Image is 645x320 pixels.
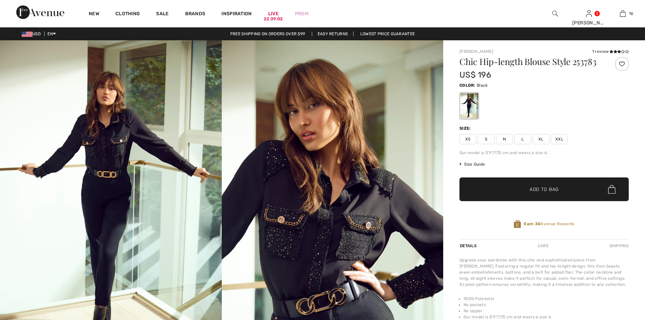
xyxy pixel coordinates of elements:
div: 22:39:02 [264,16,283,22]
a: [PERSON_NAME] [459,49,493,54]
img: Avenue Rewards [514,219,521,229]
div: Our model is 5'9"/175 cm and wears a size 6. [459,150,629,156]
img: My Bag [620,9,626,18]
img: US Dollar [22,31,33,37]
span: XS [459,134,476,144]
span: Inspiration [221,11,252,18]
li: Our model is 5'9"/175 cm and wears a size 6. [464,314,629,320]
a: Sign In [586,10,592,17]
span: Color: [459,83,475,88]
span: Size Guide [459,161,485,167]
div: Care [532,240,554,252]
span: M [496,134,513,144]
strong: Earn 30 [524,221,540,226]
span: US$ 196 [459,70,491,80]
a: Brands [185,11,206,18]
span: USD [22,31,43,36]
h1: Chic Hip-length Blouse Style 253783 [459,57,601,66]
a: 16 [606,9,639,18]
div: Black [460,93,478,119]
a: Sale [156,11,169,18]
span: Black [477,83,488,88]
a: Live22:39:02 [268,10,279,17]
a: Clothing [115,11,140,18]
li: No zipper [464,308,629,314]
a: Free shipping on orders over $99 [225,31,311,36]
span: 16 [629,10,633,17]
button: Add to Bag [459,177,629,201]
a: New [89,11,99,18]
span: XXL [551,134,568,144]
li: 100% Polyester [464,296,629,302]
img: Bag.svg [608,185,616,194]
li: No pockets [464,302,629,308]
span: EN [47,31,56,36]
div: 1 review [592,48,629,55]
span: XL [533,134,550,144]
img: My Info [586,9,592,18]
span: S [478,134,495,144]
div: Shipping [608,240,629,252]
span: Avenue Rewards [524,221,574,227]
div: Upgrade your wardrobe with this chic and sophisticated piece from [PERSON_NAME]. Featuring a regu... [459,257,629,287]
a: Prom [295,10,308,17]
span: L [514,134,531,144]
div: Details [459,240,478,252]
img: search the website [552,9,558,18]
div: [PERSON_NAME] [572,19,605,26]
span: Add to Bag [530,186,559,193]
a: Lowest Price Guarantee [355,31,421,36]
div: Size: [459,125,472,131]
img: 1ère Avenue [16,5,64,19]
a: Easy Returns [312,31,354,36]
